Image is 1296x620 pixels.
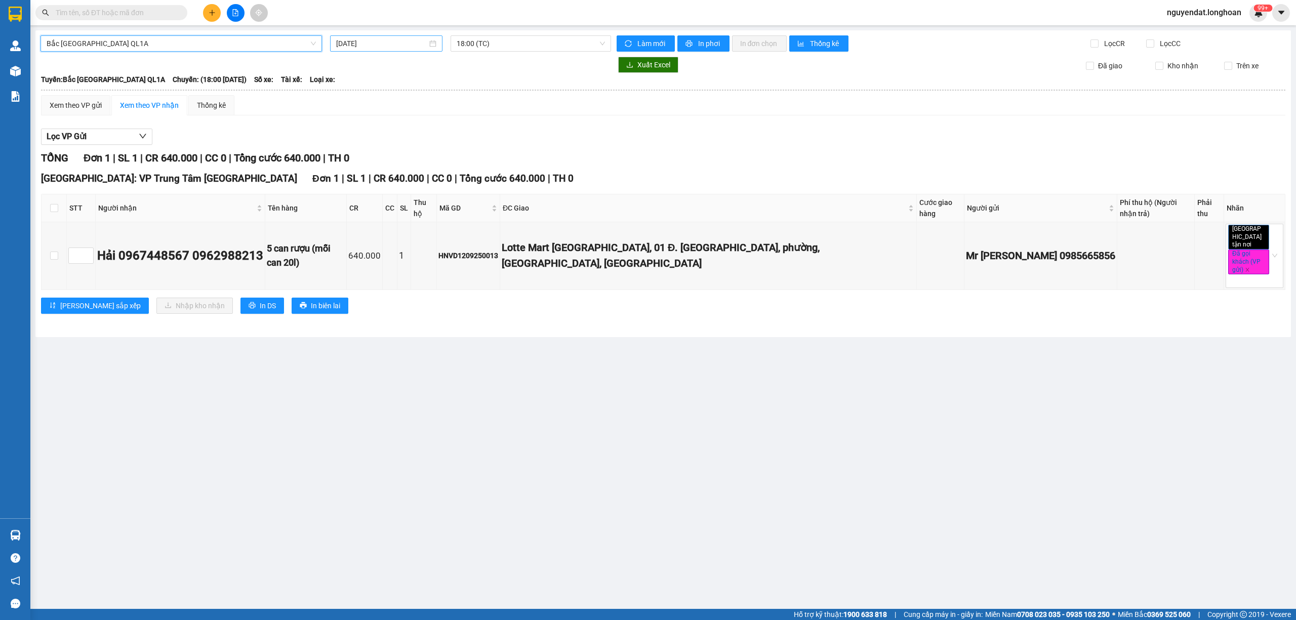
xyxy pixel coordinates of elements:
button: printerIn DS [240,298,284,314]
span: | [342,173,344,184]
span: [GEOGRAPHIC_DATA]: VP Trung Tâm [GEOGRAPHIC_DATA] [41,173,297,184]
span: Xuất Excel [637,59,670,70]
span: Trên xe [1232,60,1263,71]
strong: 0369 525 060 [1147,610,1191,618]
span: CR 640.000 [374,173,424,184]
button: downloadNhập kho nhận [156,298,233,314]
span: In biên lai [311,300,340,311]
th: STT [67,194,96,222]
span: ĐC Giao [503,202,906,214]
span: Đơn 1 [312,173,339,184]
span: question-circle [11,553,20,563]
span: TỔNG [41,152,68,164]
button: caret-down [1272,4,1290,22]
div: Mr [PERSON_NAME] 0985665856 [966,248,1115,264]
span: close [1253,242,1258,247]
span: Kho nhận [1163,60,1202,71]
span: download [626,61,633,69]
button: sort-ascending[PERSON_NAME] sắp xếp [41,298,149,314]
span: close [1245,267,1250,272]
span: Tài xế: [281,74,302,85]
span: nguyendat.longhoan [1159,6,1249,19]
span: copyright [1240,611,1247,618]
th: Phí thu hộ (Người nhận trả) [1117,194,1195,222]
span: [GEOGRAPHIC_DATA] tận nơi [1228,225,1269,250]
span: TH 0 [328,152,349,164]
button: Lọc VP Gửi [41,129,152,145]
span: plus [209,9,216,16]
span: down [139,132,147,140]
span: notification [11,576,20,586]
span: Miền Bắc [1118,609,1191,620]
th: CR [347,194,383,222]
button: plus [203,4,221,22]
button: downloadXuất Excel [618,57,678,73]
span: 18:00 (TC) [457,36,605,51]
span: Chuyến: (18:00 [DATE]) [173,74,247,85]
div: Xem theo VP gửi [50,100,102,111]
span: search [42,9,49,16]
div: Xem theo VP nhận [120,100,179,111]
b: Tuyến: Bắc [GEOGRAPHIC_DATA] QL1A [41,75,165,84]
span: sort-ascending [49,302,56,310]
span: Miền Nam [985,609,1110,620]
span: | [548,173,550,184]
div: 1 [399,249,409,263]
span: TH 0 [553,173,574,184]
span: | [427,173,429,184]
th: SL [397,194,411,222]
div: Lotte Mart [GEOGRAPHIC_DATA], 01 Đ. [GEOGRAPHIC_DATA], phường, [GEOGRAPHIC_DATA], [GEOGRAPHIC_DATA] [502,240,915,272]
span: printer [685,40,694,48]
span: message [11,599,20,608]
span: | [895,609,896,620]
th: Tên hàng [265,194,347,222]
input: Tìm tên, số ĐT hoặc mã đơn [56,7,175,18]
span: CC 0 [432,173,452,184]
span: caret-down [1277,8,1286,17]
div: Thống kê [197,100,226,111]
span: [PERSON_NAME] sắp xếp [60,300,141,311]
span: Loại xe: [310,74,335,85]
th: Thu hộ [411,194,437,222]
input: 14/09/2025 [336,38,427,49]
span: SL 1 [118,152,138,164]
button: printerIn phơi [677,35,730,52]
span: bar-chart [797,40,806,48]
img: solution-icon [10,91,21,102]
span: Cung cấp máy in - giấy in: [904,609,983,620]
img: logo-vxr [9,7,22,22]
span: Làm mới [637,38,667,49]
span: | [369,173,371,184]
span: Hỗ trợ kỹ thuật: [794,609,887,620]
span: | [323,152,326,164]
span: Đơn 1 [84,152,110,164]
td: HNVD1209250013 [437,222,500,290]
th: Phải thu [1195,194,1224,222]
span: CR 640.000 [145,152,197,164]
span: printer [300,302,307,310]
span: | [229,152,231,164]
span: ⚪️ [1112,612,1115,616]
span: Lọc VP Gửi [47,130,87,143]
img: warehouse-icon [10,530,21,541]
button: In đơn chọn [732,35,787,52]
strong: 1900 633 818 [843,610,887,618]
button: syncLàm mới [617,35,675,52]
span: Lọc CC [1156,38,1182,49]
span: Đã giao [1094,60,1126,71]
span: | [200,152,202,164]
span: | [113,152,115,164]
span: Mã GD [439,202,490,214]
span: In DS [260,300,276,311]
sup: 425 [1253,5,1272,12]
button: printerIn biên lai [292,298,348,314]
div: Hải 0967448567 0962988213 [97,246,263,266]
button: bar-chartThống kê [789,35,848,52]
span: Người gửi [967,202,1107,214]
img: icon-new-feature [1254,8,1263,17]
span: Số xe: [254,74,273,85]
strong: 0708 023 035 - 0935 103 250 [1017,610,1110,618]
span: sync [625,40,633,48]
span: Tổng cước 640.000 [234,152,320,164]
th: CC [383,194,397,222]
